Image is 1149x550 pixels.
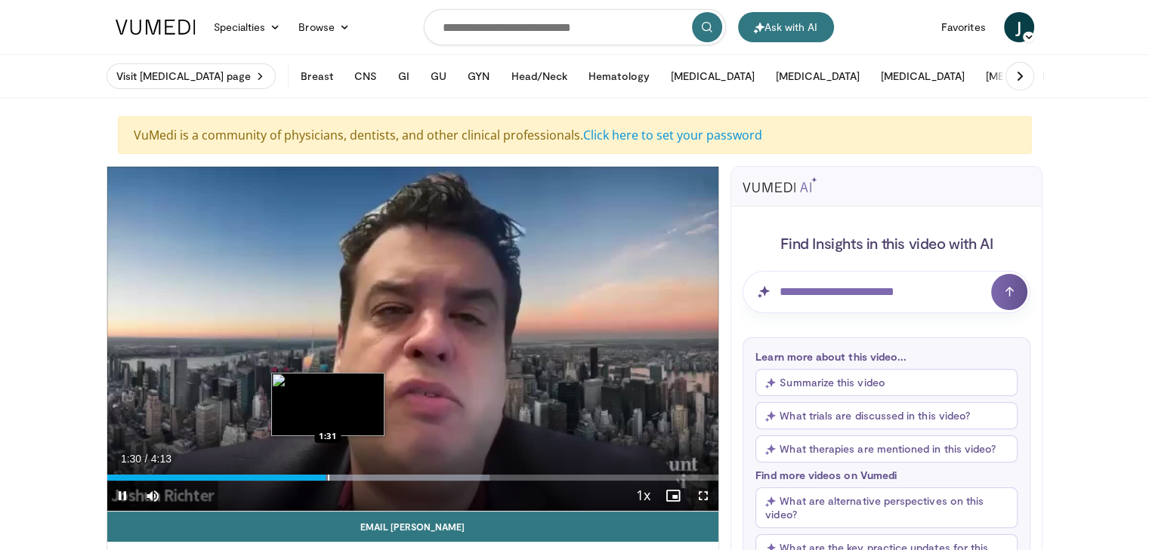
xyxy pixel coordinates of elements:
[658,481,688,511] button: Enable picture-in-picture mode
[755,402,1018,429] button: What trials are discussed in this video?
[755,487,1018,528] button: What are alternative perspectives on this video?
[738,12,834,42] button: Ask with AI
[389,61,419,91] button: GI
[145,453,148,465] span: /
[628,481,658,511] button: Playback Rate
[755,435,1018,462] button: What therapies are mentioned in this video?
[118,116,1032,154] div: VuMedi is a community of physicians, dentists, and other clinical professionals.
[743,177,817,192] img: vumedi-ai-logo.svg
[1004,12,1034,42] a: J
[107,481,137,511] button: Pause
[107,63,276,89] a: Visit [MEDICAL_DATA] page
[205,12,290,42] a: Specialties
[107,167,719,512] video-js: Video Player
[743,233,1030,253] h4: Find Insights in this video with AI
[289,12,359,42] a: Browse
[345,61,386,91] button: CNS
[116,20,196,35] img: VuMedi Logo
[121,453,141,465] span: 1:30
[743,271,1030,313] input: Question for AI
[151,453,171,465] span: 4:13
[422,61,456,91] button: GU
[271,373,385,436] img: image.jpeg
[662,61,764,91] button: [MEDICAL_DATA]
[583,127,762,143] a: Click here to set your password
[932,12,995,42] a: Favorites
[459,61,499,91] button: GYN
[579,61,659,91] button: Hematology
[107,475,719,481] div: Progress Bar
[502,61,576,91] button: Head/Neck
[107,512,719,542] a: Email [PERSON_NAME]
[755,469,1018,481] p: Find more videos on Vumedi
[755,369,1018,396] button: Summarize this video
[292,61,341,91] button: Breast
[977,61,1079,91] button: [MEDICAL_DATA]
[755,350,1018,363] p: Learn more about this video...
[872,61,974,91] button: [MEDICAL_DATA]
[688,481,718,511] button: Fullscreen
[137,481,168,511] button: Mute
[767,61,869,91] button: [MEDICAL_DATA]
[424,9,726,45] input: Search topics, interventions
